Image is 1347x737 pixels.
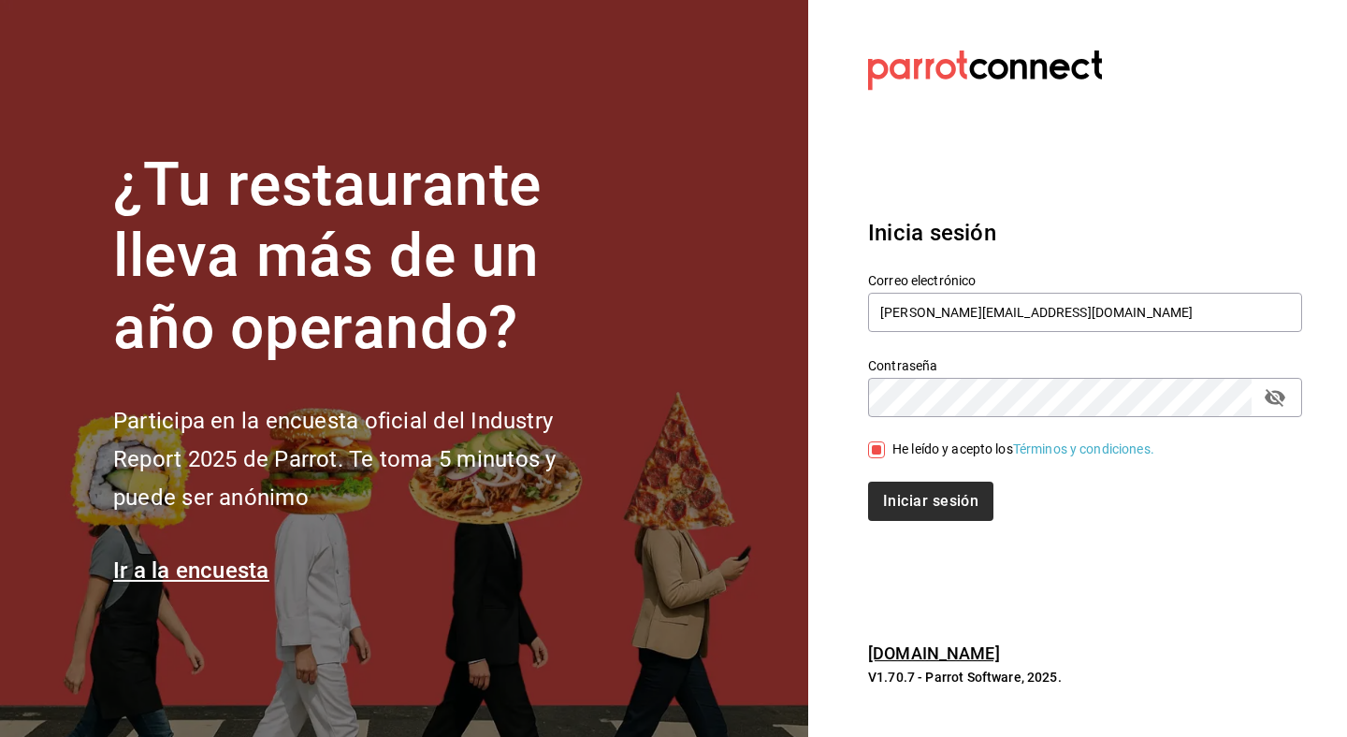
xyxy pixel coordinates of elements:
h1: ¿Tu restaurante lleva más de un año operando? [113,150,618,365]
div: He leído y acepto los [892,440,1154,459]
a: Ir a la encuesta [113,557,269,584]
label: Contraseña [868,358,1302,371]
label: Correo electrónico [868,273,1302,286]
p: V1.70.7 - Parrot Software, 2025. [868,668,1302,686]
input: Ingresa tu correo electrónico [868,293,1302,332]
a: [DOMAIN_NAME] [868,643,1000,663]
button: passwordField [1259,382,1291,413]
h3: Inicia sesión [868,216,1302,250]
h2: Participa en la encuesta oficial del Industry Report 2025 de Parrot. Te toma 5 minutos y puede se... [113,402,618,516]
a: Términos y condiciones. [1013,441,1154,456]
button: Iniciar sesión [868,482,993,521]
